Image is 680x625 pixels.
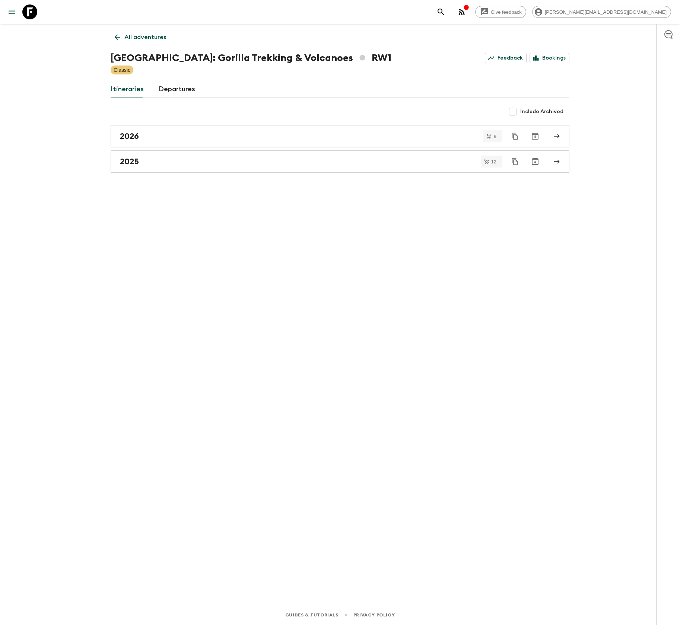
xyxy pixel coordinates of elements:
a: Feedback [485,53,527,63]
span: [PERSON_NAME][EMAIL_ADDRESS][DOMAIN_NAME] [541,9,671,15]
a: Bookings [530,53,569,63]
a: 2026 [111,125,569,147]
a: Departures [159,80,195,98]
button: search adventures [433,4,448,19]
span: Give feedback [487,9,526,15]
button: Duplicate [508,130,522,143]
button: Duplicate [508,155,522,168]
h2: 2026 [120,131,139,141]
p: All adventures [124,33,166,42]
a: Privacy Policy [353,611,395,619]
a: All adventures [111,30,170,45]
span: 9 [489,134,501,139]
h2: 2025 [120,157,139,166]
a: 2025 [111,150,569,173]
button: Archive [528,129,543,144]
p: Classic [114,66,130,74]
a: Give feedback [475,6,526,18]
a: Itineraries [111,80,144,98]
div: [PERSON_NAME][EMAIL_ADDRESS][DOMAIN_NAME] [532,6,671,18]
button: Archive [528,154,543,169]
button: menu [4,4,19,19]
span: Include Archived [520,108,563,115]
a: Guides & Tutorials [285,611,339,619]
span: 12 [487,159,501,164]
h1: [GEOGRAPHIC_DATA]: Gorilla Trekking & Volcanoes RW1 [111,51,391,66]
